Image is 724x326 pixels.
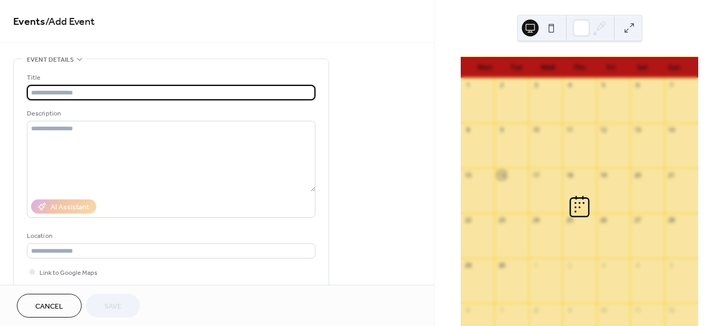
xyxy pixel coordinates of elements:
[566,261,573,269] div: 2
[464,306,472,314] div: 6
[498,126,505,134] div: 9
[633,261,641,269] div: 4
[39,267,97,279] span: Link to Google Maps
[464,216,472,224] div: 22
[27,231,313,242] div: Location
[668,81,676,89] div: 7
[668,171,676,179] div: 21
[633,81,641,89] div: 6
[27,54,74,65] span: Event details
[600,261,608,269] div: 3
[532,216,540,224] div: 24
[464,171,472,179] div: 15
[498,306,505,314] div: 7
[532,306,540,314] div: 8
[17,294,82,318] button: Cancel
[668,261,676,269] div: 5
[566,216,573,224] div: 25
[600,171,608,179] div: 19
[532,57,564,78] div: Wed
[600,126,608,134] div: 12
[668,216,676,224] div: 28
[464,81,472,89] div: 1
[633,216,641,224] div: 27
[566,81,573,89] div: 4
[566,126,573,134] div: 11
[633,306,641,314] div: 11
[595,57,627,78] div: Fri
[464,261,472,269] div: 29
[501,57,532,78] div: Tue
[532,171,540,179] div: 17
[532,81,540,89] div: 3
[27,108,313,119] div: Description
[566,306,573,314] div: 9
[600,216,608,224] div: 26
[633,126,641,134] div: 13
[668,306,676,314] div: 12
[658,57,690,78] div: Sun
[600,306,608,314] div: 10
[13,12,45,32] a: Events
[532,261,540,269] div: 1
[464,126,472,134] div: 8
[564,57,596,78] div: Thu
[566,171,573,179] div: 18
[600,81,608,89] div: 5
[469,57,501,78] div: Mon
[532,126,540,134] div: 10
[498,216,505,224] div: 23
[668,126,676,134] div: 14
[45,12,95,32] span: / Add Event
[498,171,505,179] div: 16
[27,72,313,83] div: Title
[498,81,505,89] div: 2
[498,261,505,269] div: 30
[35,301,63,312] span: Cancel
[627,57,658,78] div: Sat
[633,171,641,179] div: 20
